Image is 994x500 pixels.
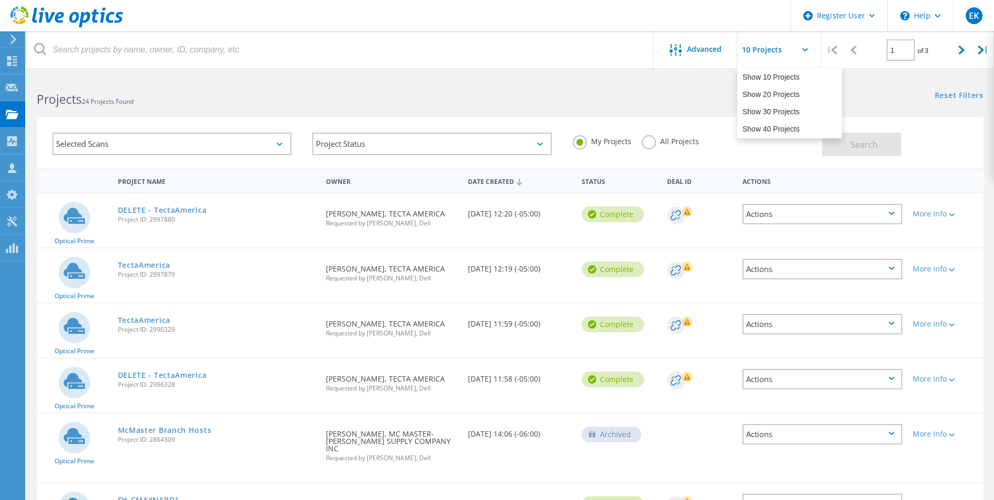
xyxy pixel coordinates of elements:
[321,303,463,347] div: [PERSON_NAME], TECTA AMERICA
[738,86,842,103] div: Show 20 Projects
[742,424,902,444] div: Actions
[54,403,94,409] span: Optical Prime
[326,385,457,392] span: Requested by [PERSON_NAME], Dell
[326,275,457,281] span: Requested by [PERSON_NAME], Dell
[738,69,842,86] div: Show 10 Projects
[37,91,82,107] b: Projects
[54,238,94,244] span: Optical Prime
[582,372,644,387] div: Complete
[917,46,929,55] span: of 3
[54,458,94,464] span: Optical Prime
[52,133,291,155] div: Selected Scans
[326,330,457,336] span: Requested by [PERSON_NAME], Dell
[463,358,576,393] div: [DATE] 11:58 (-05:00)
[913,320,978,328] div: More Info
[118,327,316,333] span: Project ID: 2996329
[312,133,551,155] div: Project Status
[687,46,722,53] span: Advanced
[738,103,842,121] div: Show 30 Projects
[118,437,316,443] span: Project ID: 2864309
[573,135,631,145] label: My Projects
[463,248,576,283] div: [DATE] 12:19 (-05:00)
[973,31,994,69] div: |
[463,414,576,448] div: [DATE] 14:06 (-06:00)
[582,427,641,442] div: Archived
[54,293,94,299] span: Optical Prime
[582,262,644,277] div: Complete
[737,171,908,190] div: Actions
[463,193,576,228] div: [DATE] 12:20 (-05:00)
[82,97,134,106] span: 24 Projects Found
[118,382,316,388] span: Project ID: 2996328
[742,259,902,279] div: Actions
[662,171,738,190] div: Deal Id
[913,375,978,383] div: More Info
[118,427,212,434] a: McMaster Branch Hosts
[463,171,576,191] div: Date Created
[321,171,463,190] div: Owner
[118,262,170,269] a: TectaAmerica
[935,92,984,101] a: Reset Filters
[463,303,576,338] div: [DATE] 11:59 (-05:00)
[969,12,979,20] span: EK
[10,22,123,29] a: Live Optics Dashboard
[822,133,901,156] button: Search
[26,31,654,68] input: Search projects by name, owner, ID, company, etc
[54,348,94,354] span: Optical Prime
[321,193,463,237] div: [PERSON_NAME], TECTA AMERICA
[118,206,207,214] a: DELETE - TectaAmerica
[742,204,902,224] div: Actions
[118,216,316,223] span: Project ID: 2997880
[742,369,902,389] div: Actions
[326,220,457,226] span: Requested by [PERSON_NAME], Dell
[118,372,207,379] a: DELETE - TectaAmerica
[326,455,457,461] span: Requested by [PERSON_NAME], Dell
[113,171,321,190] div: Project Name
[576,171,662,190] div: Status
[850,139,878,150] span: Search
[321,414,463,472] div: [PERSON_NAME], MC MASTER-[PERSON_NAME] SUPPLY COMPANY INC
[821,31,843,69] div: |
[913,210,978,218] div: More Info
[738,121,842,138] div: Show 40 Projects
[582,317,644,332] div: Complete
[900,11,910,20] svg: \n
[913,265,978,273] div: More Info
[118,271,316,278] span: Project ID: 2997879
[913,430,978,438] div: More Info
[321,248,463,292] div: [PERSON_NAME], TECTA AMERICA
[642,135,699,145] label: All Projects
[742,314,902,334] div: Actions
[321,358,463,402] div: [PERSON_NAME], TECTA AMERICA
[118,317,170,324] a: TectaAmerica
[582,206,644,222] div: Complete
